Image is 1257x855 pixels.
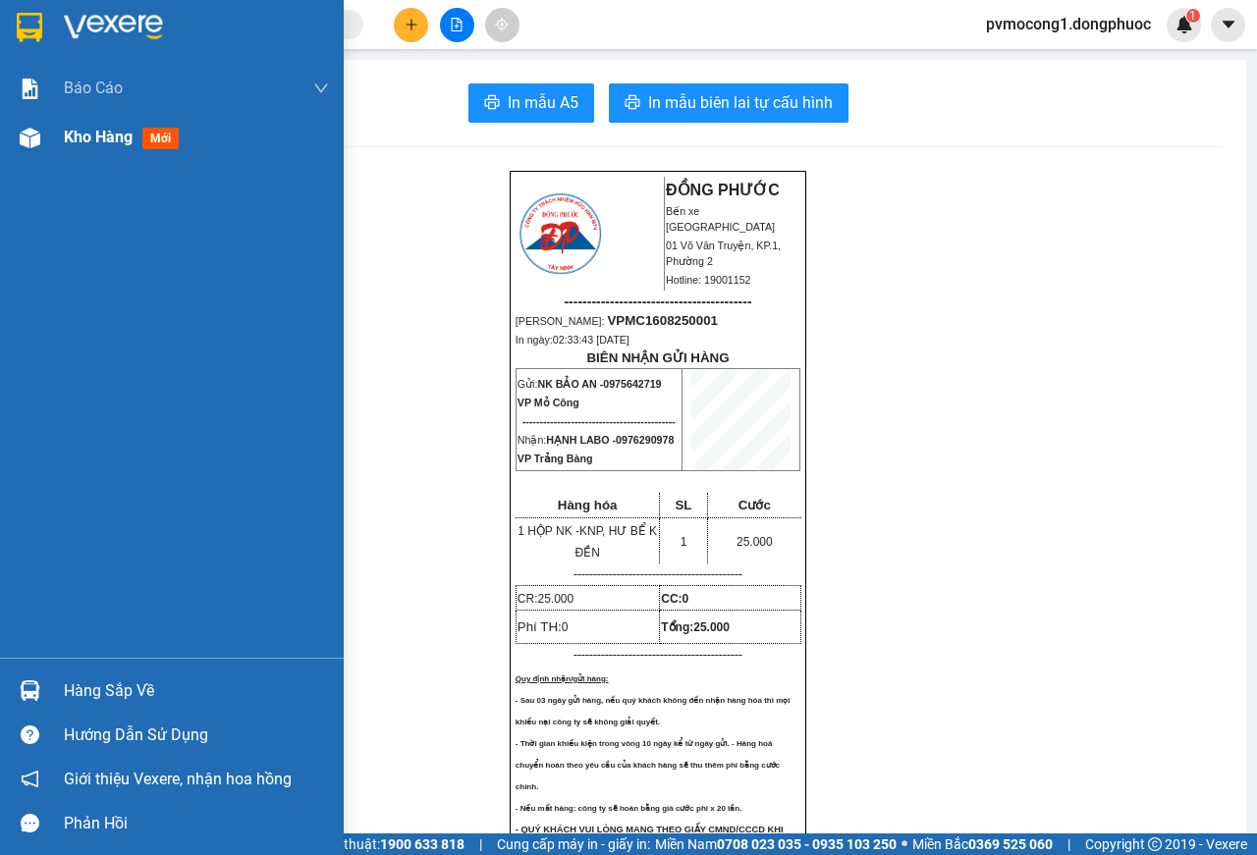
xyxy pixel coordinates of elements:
span: ----------------------------------------- [53,106,241,122]
span: 0 [683,592,689,606]
button: aim [485,8,519,42]
span: Bến xe [GEOGRAPHIC_DATA] [666,205,775,233]
span: plus [405,18,418,31]
span: 0976290978 [616,434,674,446]
span: VP Trảng Bàng [518,453,593,464]
span: Báo cáo [64,76,123,100]
span: aim [495,18,509,31]
span: ----------------------------------------- [564,294,751,309]
span: Gửi: [518,378,662,390]
span: 25.000 [693,620,730,634]
strong: BIÊN NHẬN GỬI HÀNG [586,350,729,365]
span: 1 HỘP NK - [518,524,657,560]
span: 25.000 [537,592,574,606]
span: | [1067,833,1070,855]
span: file-add [450,18,464,31]
button: caret-down [1211,8,1245,42]
img: icon-new-feature [1175,16,1193,33]
button: printerIn mẫu A5 [468,83,594,123]
span: - Thời gian khiếu kiện trong vòng 10 ngày kể từ ngày gửi. - Hàng hoá chuyển hoàn theo yêu cầu của... [516,739,780,791]
span: printer [625,94,640,113]
span: KNP, HƯ BỂ K ĐỀN [574,524,657,560]
span: down [313,80,329,96]
span: [PERSON_NAME]: [516,315,718,327]
span: pvmocong1.dongphuoc [970,12,1167,36]
span: 02:33:43 [DATE] [553,334,629,346]
button: printerIn mẫu biên lai tự cấu hình [609,83,848,123]
sup: 1 [1186,9,1200,23]
span: caret-down [1220,16,1237,33]
span: VPMC1608250001 [607,313,718,328]
span: In mẫu biên lai tự cấu hình [648,90,833,115]
span: Cung cấp máy in - giấy in: [497,833,650,855]
img: warehouse-icon [20,680,40,701]
span: 02:33:43 [DATE] [43,142,120,154]
span: question-circle [21,725,39,744]
button: plus [394,8,428,42]
img: logo [7,12,94,98]
p: ------------------------------------------- [516,566,800,582]
strong: 0708 023 035 - 0935 103 250 [717,836,897,852]
span: 1 [1189,9,1196,23]
strong: 0369 525 060 [968,836,1053,852]
button: file-add [440,8,474,42]
span: Quy định nhận/gửi hàng: [516,674,609,683]
span: VP Mỏ Công [518,397,579,408]
img: logo-vxr [17,13,42,42]
strong: 1900 633 818 [380,836,465,852]
span: Bến xe [GEOGRAPHIC_DATA] [155,31,264,56]
img: logo [517,190,604,277]
span: Hàng hóa [558,498,618,512]
span: Tổng: [661,620,730,634]
p: ------------------------------------------- [516,647,800,663]
span: notification [21,770,39,788]
span: SL [675,498,691,512]
span: Hỗ trợ kỹ thuật: [286,833,465,855]
span: CR: [518,592,574,606]
strong: ĐỒNG PHƯỚC [666,182,780,198]
img: warehouse-icon [20,128,40,148]
div: Phản hồi [64,809,329,838]
span: printer [484,94,500,113]
span: Giới thiệu Vexere, nhận hoa hồng [64,767,292,791]
span: ⚪️ [902,840,907,848]
span: Hotline: 19001152 [155,87,241,99]
span: [PERSON_NAME]: [6,127,208,138]
span: In mẫu A5 [508,90,578,115]
strong: CC: [661,592,688,606]
span: 0 [562,620,569,634]
span: - Sau 03 ngày gửi hàng, nếu quý khách không đến nhận hàng hóa thì mọi khiếu nại công ty sẽ không ... [516,696,791,726]
span: - Nếu mất hàng: công ty sẽ hoàn bằng giá cước phí x 20 lần. [516,804,742,813]
span: In ngày: [6,142,120,154]
span: Hotline: 19001152 [666,274,751,286]
div: Hàng sắp về [64,676,329,706]
span: Cước [738,498,771,512]
img: solution-icon [20,79,40,99]
span: Phí TH: [518,619,569,634]
span: 01 Võ Văn Truyện, KP.1, Phường 2 [155,59,270,83]
strong: ĐỒNG PHƯỚC [155,11,269,27]
span: copyright [1148,837,1162,851]
span: HẠNH LABO - [546,434,674,446]
span: NK BẢO AN - [537,378,661,390]
span: Miền Bắc [912,833,1053,855]
span: 0975642719 [603,378,661,390]
span: 1 [681,535,687,549]
div: Hướng dẫn sử dụng [64,721,329,750]
span: | [479,833,482,855]
span: Nhận: [518,434,675,446]
span: mới [142,128,179,149]
span: -------------------------------------------- [522,415,676,427]
span: 25.000 [737,535,773,549]
span: 01 Võ Văn Truyện, KP.1, Phường 2 [666,240,781,267]
span: Miền Nam [655,833,897,855]
span: Kho hàng [64,128,133,146]
span: In ngày: [516,334,629,346]
span: message [21,814,39,832]
span: VPMC1608250001 [98,125,209,139]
